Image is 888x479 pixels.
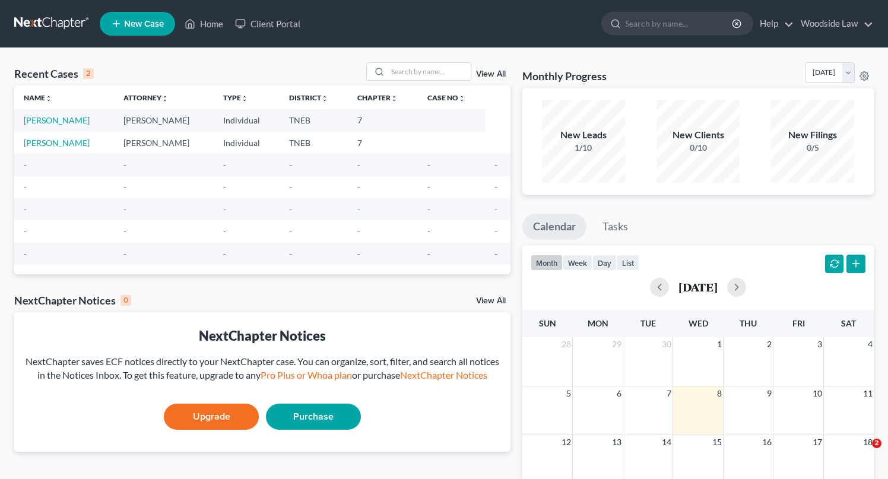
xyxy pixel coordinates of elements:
span: 14 [661,435,673,449]
span: 2 [766,337,773,351]
span: - [223,182,226,192]
span: Tue [640,318,656,328]
td: 7 [348,132,418,154]
a: Purchase [266,404,361,430]
td: Individual [214,132,280,154]
a: Pro Plus or Whoa plan [261,369,352,380]
iframe: Intercom live chat [848,439,876,467]
div: 2 [83,68,94,79]
span: 15 [711,435,723,449]
span: 4 [867,337,874,351]
span: 16 [761,435,773,449]
span: - [427,249,430,259]
h2: [DATE] [678,281,718,293]
span: Sun [539,318,556,328]
span: - [427,182,430,192]
a: View All [476,70,506,78]
i: unfold_more [241,95,248,102]
div: New Clients [657,128,740,142]
span: - [123,249,126,259]
span: - [357,226,360,236]
input: Search by name... [388,63,471,80]
span: - [494,182,497,192]
div: NextChapter Notices [24,326,501,345]
i: unfold_more [45,95,52,102]
div: New Leads [542,128,625,142]
td: TNEB [280,109,348,131]
span: 17 [811,435,823,449]
a: NextChapter Notices [400,369,487,380]
span: - [223,160,226,170]
span: - [357,249,360,259]
span: 2 [872,439,881,448]
span: Thu [740,318,757,328]
span: - [427,204,430,214]
span: - [494,249,497,259]
span: - [289,182,292,192]
span: 9 [766,386,773,401]
span: - [357,160,360,170]
input: Search by name... [625,12,734,34]
a: Calendar [522,214,586,240]
span: - [494,204,497,214]
div: NextChapter saves ECF notices directly to your NextChapter case. You can organize, sort, filter, ... [24,355,501,382]
span: 8 [716,386,723,401]
span: 29 [611,337,623,351]
div: New Filings [771,128,854,142]
i: unfold_more [321,95,328,102]
span: - [123,182,126,192]
div: 0/10 [657,142,740,154]
td: TNEB [280,132,348,154]
span: - [223,249,226,259]
span: - [123,204,126,214]
i: unfold_more [458,95,465,102]
div: 1/10 [542,142,625,154]
span: New Case [124,20,164,28]
a: [PERSON_NAME] [24,115,90,125]
a: Upgrade [164,404,259,430]
span: Sat [841,318,856,328]
a: View All [476,297,506,305]
span: - [123,160,126,170]
span: - [494,160,497,170]
td: [PERSON_NAME] [114,132,214,154]
span: - [223,204,226,214]
a: [PERSON_NAME] [24,138,90,148]
div: NextChapter Notices [14,293,131,307]
button: list [617,255,639,271]
a: Typeunfold_more [223,93,248,102]
div: 0/5 [771,142,854,154]
td: Individual [214,109,280,131]
a: Nameunfold_more [24,93,52,102]
span: 11 [862,386,874,401]
a: Case Nounfold_more [427,93,465,102]
span: 6 [616,386,623,401]
span: - [289,249,292,259]
a: Help [754,13,794,34]
span: - [289,226,292,236]
td: [PERSON_NAME] [114,109,214,131]
span: 1 [716,337,723,351]
a: Chapterunfold_more [357,93,398,102]
span: 12 [560,435,572,449]
td: 7 [348,109,418,131]
span: Mon [588,318,608,328]
span: - [24,160,27,170]
span: 28 [560,337,572,351]
span: - [123,226,126,236]
span: 7 [665,386,673,401]
a: Districtunfold_more [289,93,328,102]
span: 18 [862,435,874,449]
span: - [427,226,430,236]
span: - [24,204,27,214]
span: 5 [565,386,572,401]
span: - [357,204,360,214]
span: Wed [689,318,708,328]
span: - [24,249,27,259]
h3: Monthly Progress [522,69,607,83]
button: day [592,255,617,271]
span: - [357,182,360,192]
button: month [531,255,563,271]
span: - [427,160,430,170]
div: 0 [120,295,131,306]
